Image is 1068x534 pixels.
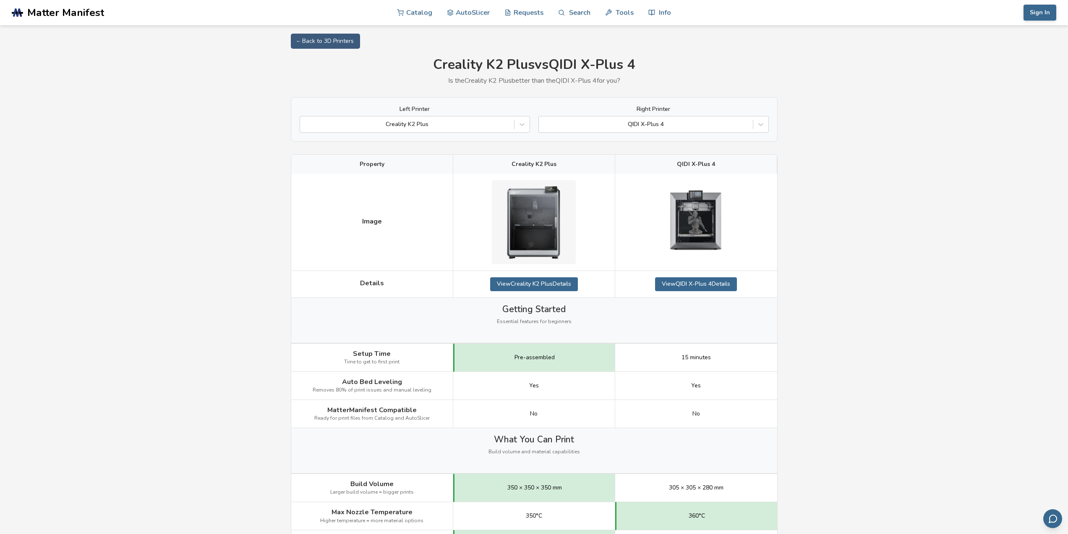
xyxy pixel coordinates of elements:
[291,77,778,84] p: Is the Creality K2 Plus better than the QIDI X-Plus 4 for you?
[291,57,778,73] h1: Creality K2 Plus vs QIDI X-Plus 4
[360,279,384,287] span: Details
[1024,5,1056,21] button: Sign In
[494,434,574,445] span: What You Can Print
[526,513,542,519] span: 350°C
[497,319,572,325] span: Essential features for beginners
[654,180,738,264] img: QIDI X-Plus 4
[538,106,769,113] label: Right Printer
[502,304,566,314] span: Getting Started
[304,121,306,128] input: Creality K2 Plus
[689,513,705,519] span: 360°C
[655,277,737,291] a: ViewQIDI X-Plus 4Details
[529,382,539,389] span: Yes
[669,484,723,491] span: 305 × 305 × 280 mm
[543,121,545,128] input: QIDI X-Plus 4
[507,484,562,491] span: 350 × 350 × 350 mm
[342,378,402,386] span: Auto Bed Leveling
[332,508,413,516] span: Max Nozzle Temperature
[330,489,414,495] span: Larger build volume = bigger prints
[512,161,556,168] span: Creality K2 Plus
[691,382,701,389] span: Yes
[353,350,391,358] span: Setup Time
[291,34,360,49] a: ← Back to 3D Printers
[682,354,711,361] span: 15 minutes
[360,161,384,168] span: Property
[492,180,576,264] img: Creality K2 Plus
[320,518,423,524] span: Higher temperature = more material options
[530,410,538,417] span: No
[490,277,578,291] a: ViewCreality K2 PlusDetails
[677,161,715,168] span: QIDI X-Plus 4
[350,480,394,488] span: Build Volume
[362,218,382,225] span: Image
[327,406,417,414] span: MatterManifest Compatible
[314,416,430,421] span: Ready for print files from Catalog and AutoSlicer
[692,410,700,417] span: No
[514,354,555,361] span: Pre-assembled
[313,387,431,393] span: Removes 80% of print issues and manual leveling
[488,449,580,455] span: Build volume and material capabilities
[344,359,400,365] span: Time to get to first print
[300,106,530,113] label: Left Printer
[27,7,104,18] span: Matter Manifest
[1043,509,1062,528] button: Send feedback via email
